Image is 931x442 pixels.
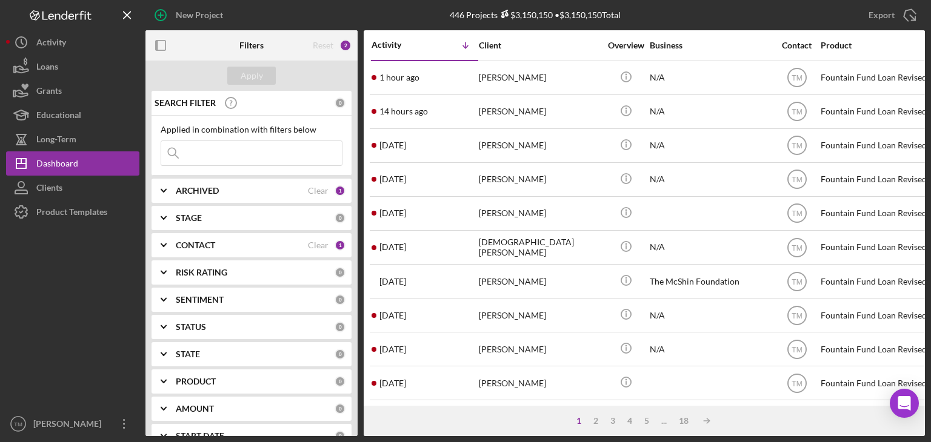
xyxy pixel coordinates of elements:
[792,108,802,116] text: TM
[379,140,406,150] time: 2025-10-03 13:04
[145,3,235,27] button: New Project
[176,3,223,27] div: New Project
[603,41,649,50] div: Overview
[650,265,771,297] div: The McShin Foundation
[176,268,227,277] b: RISK RATING
[792,311,802,320] text: TM
[313,41,333,50] div: Reset
[239,41,264,50] b: Filters
[335,376,345,387] div: 0
[176,295,224,305] b: SENTIMENT
[6,200,139,224] button: Product Templates
[176,404,214,414] b: AMOUNT
[479,367,600,399] div: [PERSON_NAME]
[587,416,604,426] div: 2
[176,377,216,386] b: PRODUCT
[36,176,62,203] div: Clients
[176,431,224,441] b: START DATE
[792,345,802,354] text: TM
[36,79,62,106] div: Grants
[6,103,139,127] button: Educational
[36,127,76,154] div: Long-Term
[379,378,406,388] time: 2025-09-24 12:30
[479,62,600,94] div: [PERSON_NAME]
[176,349,200,359] b: STATE
[379,107,428,116] time: 2025-10-07 00:56
[308,186,329,196] div: Clear
[479,197,600,229] div: [PERSON_NAME]
[308,240,329,250] div: Clear
[176,213,202,223] b: STAGE
[36,151,78,179] div: Dashboard
[792,277,802,286] text: TM
[650,333,771,365] div: N/A
[335,267,345,278] div: 0
[792,379,802,388] text: TM
[479,401,600,433] div: [PERSON_NAME]
[6,127,139,151] button: Long-Term
[774,41,819,50] div: Contact
[372,40,425,50] div: Activity
[650,401,771,433] div: N/A
[792,176,802,184] text: TM
[479,299,600,331] div: [PERSON_NAME]
[650,299,771,331] div: N/A
[335,430,345,441] div: 0
[869,3,895,27] div: Export
[30,412,109,439] div: [PERSON_NAME]
[6,79,139,103] button: Grants
[6,176,139,200] a: Clients
[36,30,66,58] div: Activity
[856,3,925,27] button: Export
[650,231,771,263] div: N/A
[890,389,919,418] div: Open Intercom Messenger
[792,243,802,252] text: TM
[36,200,107,227] div: Product Templates
[638,416,655,426] div: 5
[161,125,342,134] div: Applied in combination with filters below
[479,333,600,365] div: [PERSON_NAME]
[176,322,206,332] b: STATUS
[650,96,771,128] div: N/A
[479,265,600,297] div: [PERSON_NAME]
[792,209,802,218] text: TM
[6,54,139,79] button: Loans
[450,10,621,20] div: 446 Projects • $3,150,150 Total
[792,142,802,150] text: TM
[479,231,600,263] div: [DEMOGRAPHIC_DATA][PERSON_NAME]
[176,186,219,196] b: ARCHIVED
[379,208,406,218] time: 2025-10-03 11:24
[650,130,771,162] div: N/A
[335,97,345,108] div: 0
[339,39,352,51] div: 2
[36,54,58,82] div: Loans
[479,41,600,50] div: Client
[379,345,406,354] time: 2025-09-29 16:37
[650,41,771,50] div: Business
[379,311,406,320] time: 2025-09-29 18:47
[176,240,215,250] b: CONTACT
[570,416,587,426] div: 1
[335,322,345,332] div: 0
[6,30,139,54] a: Activity
[479,163,600,196] div: [PERSON_NAME]
[650,62,771,94] div: N/A
[379,242,406,252] time: 2025-10-01 11:19
[155,98,216,108] b: SEARCH FILTER
[792,74,802,82] text: TM
[379,277,406,286] time: 2025-09-30 20:20
[335,403,345,414] div: 0
[498,10,553,20] div: $3,150,150
[621,416,638,426] div: 4
[650,163,771,196] div: N/A
[479,96,600,128] div: [PERSON_NAME]
[335,240,345,251] div: 1
[14,421,22,427] text: TM
[335,349,345,360] div: 0
[604,416,621,426] div: 3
